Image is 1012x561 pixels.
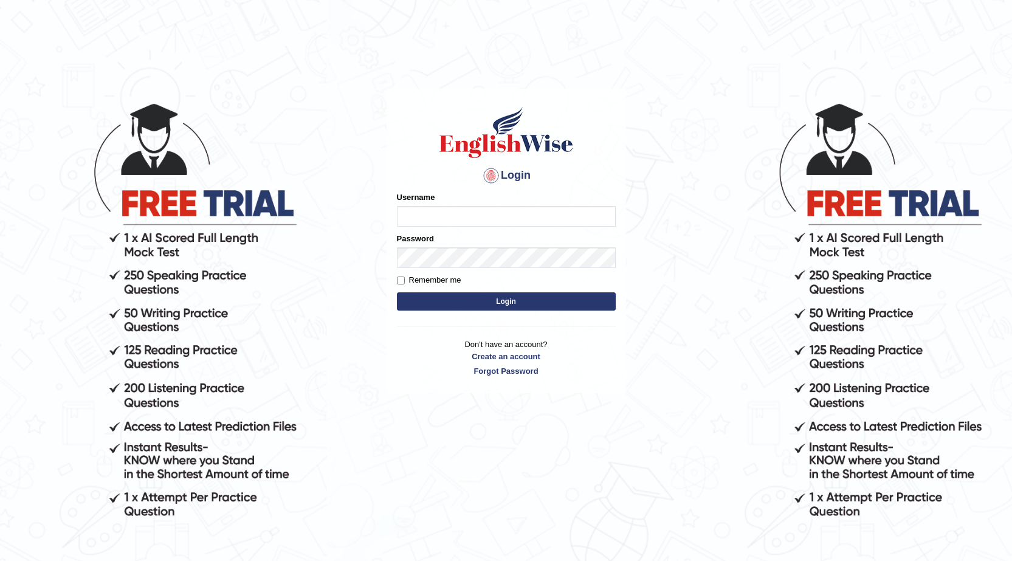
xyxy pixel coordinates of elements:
[397,292,616,311] button: Login
[397,365,616,377] a: Forgot Password
[397,191,435,203] label: Username
[397,339,616,376] p: Don't have an account?
[397,351,616,362] a: Create an account
[397,233,434,244] label: Password
[437,105,576,160] img: Logo of English Wise sign in for intelligent practice with AI
[397,274,461,286] label: Remember me
[397,277,405,284] input: Remember me
[397,166,616,185] h4: Login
